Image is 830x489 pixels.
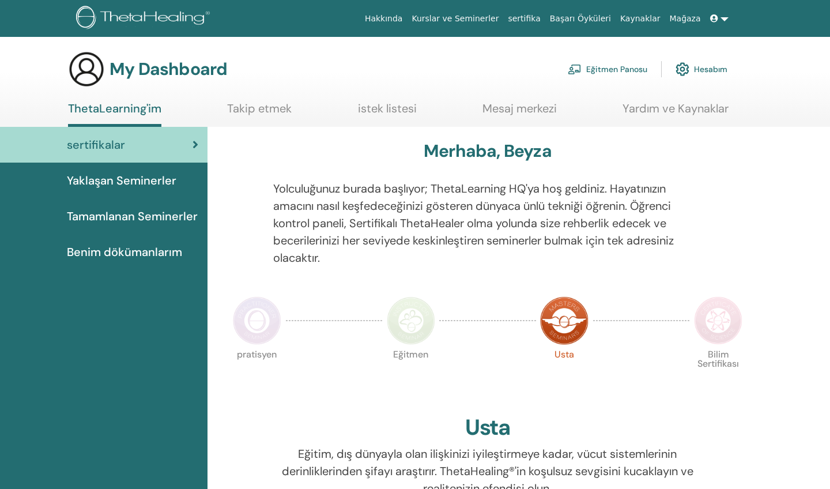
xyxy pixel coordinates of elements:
img: Practitioner [233,296,281,345]
span: Tamamlanan Seminerler [67,208,198,225]
a: sertifika [503,8,545,29]
p: Yolculuğunuz burada başlıyor; ThetaLearning HQ'ya hoş geldiniz. Hayatınızın amacını nasıl keşfede... [273,180,703,266]
img: logo.png [76,6,214,32]
img: chalkboard-teacher.svg [568,64,582,74]
a: Yardım ve Kaynaklar [622,101,729,124]
a: Mağaza [665,8,705,29]
span: Yaklaşan Seminerler [67,172,176,189]
a: ThetaLearning'im [68,101,161,127]
img: Certificate of Science [694,296,742,345]
img: cog.svg [676,59,689,79]
span: Benim dökümanlarım [67,243,182,261]
a: Takip etmek [227,101,292,124]
p: Bilim Sertifikası [694,350,742,398]
p: Usta [540,350,588,398]
a: Mesaj merkezi [482,101,557,124]
h2: Usta [465,415,511,441]
p: Eğitmen [387,350,435,398]
a: Eğitmen Panosu [568,57,647,82]
img: Master [540,296,588,345]
p: pratisyen [233,350,281,398]
h3: Merhaba, Beyza [424,141,552,161]
a: Hesabım [676,57,727,82]
a: Kurslar ve Seminerler [407,8,503,29]
a: istek listesi [358,101,417,124]
img: generic-user-icon.jpg [68,51,105,88]
h3: My Dashboard [110,59,227,80]
span: sertifikalar [67,136,125,153]
a: Hakkında [360,8,408,29]
a: Başarı Öyküleri [545,8,616,29]
img: Instructor [387,296,435,345]
a: Kaynaklar [616,8,665,29]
